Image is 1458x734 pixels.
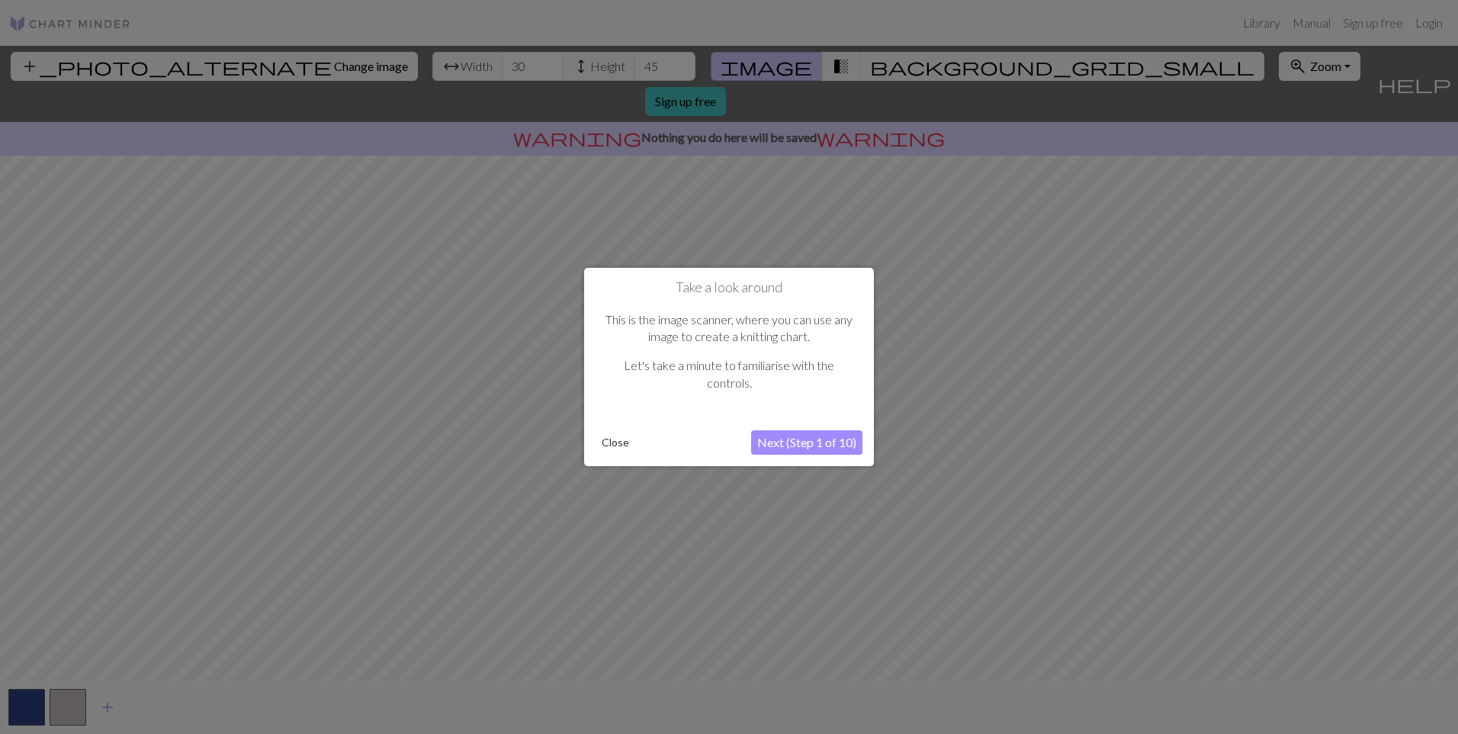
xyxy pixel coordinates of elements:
button: Next (Step 1 of 10) [751,430,862,455]
p: Let's take a minute to familiarise with the controls. [603,357,855,391]
div: Take a look around [584,268,874,466]
p: This is the image scanner, where you can use any image to create a knitting chart. [603,311,855,346]
button: Close [596,431,635,454]
h1: Take a look around [596,279,862,296]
